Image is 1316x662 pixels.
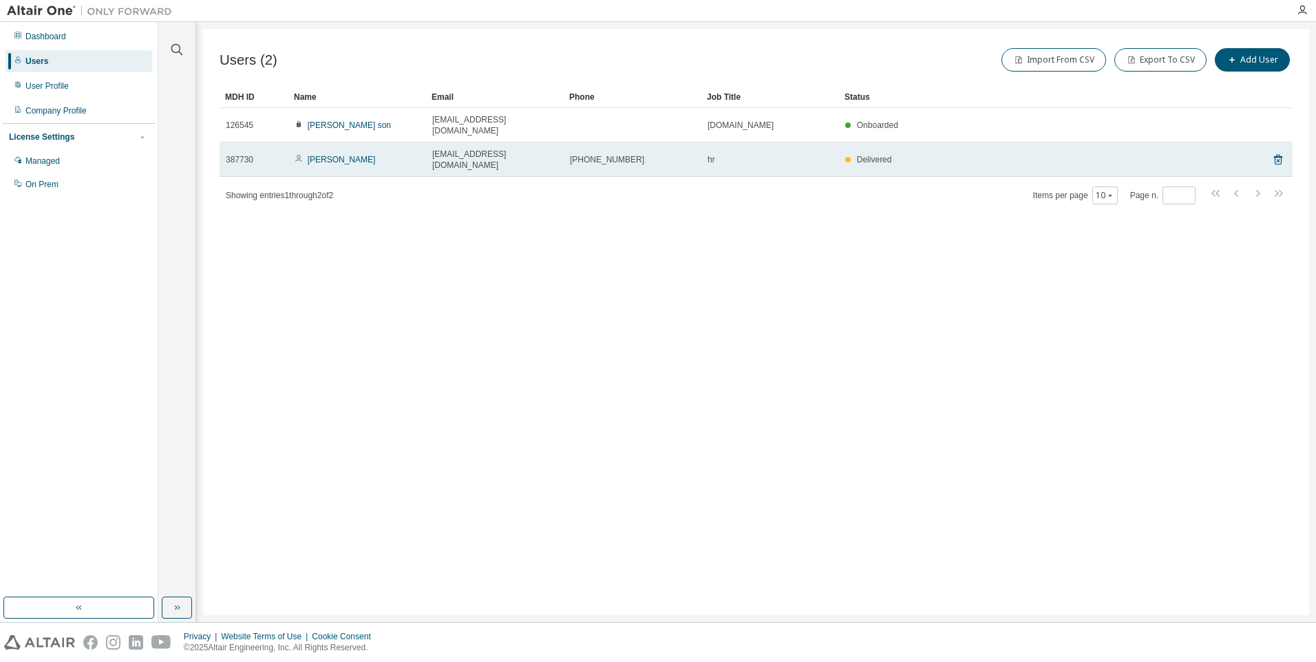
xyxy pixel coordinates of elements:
div: Company Profile [25,105,87,116]
div: Name [294,86,421,108]
div: Phone [569,86,696,108]
img: Altair One [7,4,179,18]
a: [PERSON_NAME] [308,155,376,164]
button: Import From CSV [1001,48,1106,72]
div: User Profile [25,81,69,92]
div: Managed [25,156,60,167]
button: 10 [1096,190,1114,201]
span: [DOMAIN_NAME] [708,120,774,131]
span: Delivered [857,155,892,164]
span: Onboarded [857,120,898,130]
img: facebook.svg [83,635,98,650]
div: Privacy [184,631,221,642]
span: [EMAIL_ADDRESS][DOMAIN_NAME] [432,149,558,171]
div: Email [432,86,558,108]
span: Items per page [1033,186,1118,204]
a: [PERSON_NAME] son [308,120,391,130]
span: 126545 [226,120,253,131]
div: Dashboard [25,31,66,42]
span: Showing entries 1 through 2 of 2 [226,191,333,200]
p: © 2025 Altair Engineering, Inc. All Rights Reserved. [184,642,379,654]
div: Job Title [707,86,834,108]
span: Users (2) [220,52,277,68]
div: Website Terms of Use [221,631,312,642]
span: 387730 [226,154,253,165]
img: youtube.svg [151,635,171,650]
div: Status [845,86,1221,108]
div: Users [25,56,48,67]
span: hr [708,154,715,165]
div: MDH ID [225,86,283,108]
div: On Prem [25,179,59,190]
img: altair_logo.svg [4,635,75,650]
button: Add User [1215,48,1290,72]
span: [EMAIL_ADDRESS][DOMAIN_NAME] [432,114,558,136]
img: instagram.svg [106,635,120,650]
img: linkedin.svg [129,635,143,650]
span: Page n. [1130,186,1196,204]
div: Cookie Consent [312,631,379,642]
div: License Settings [9,131,74,142]
span: [PHONE_NUMBER] [570,154,644,165]
button: Export To CSV [1114,48,1207,72]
